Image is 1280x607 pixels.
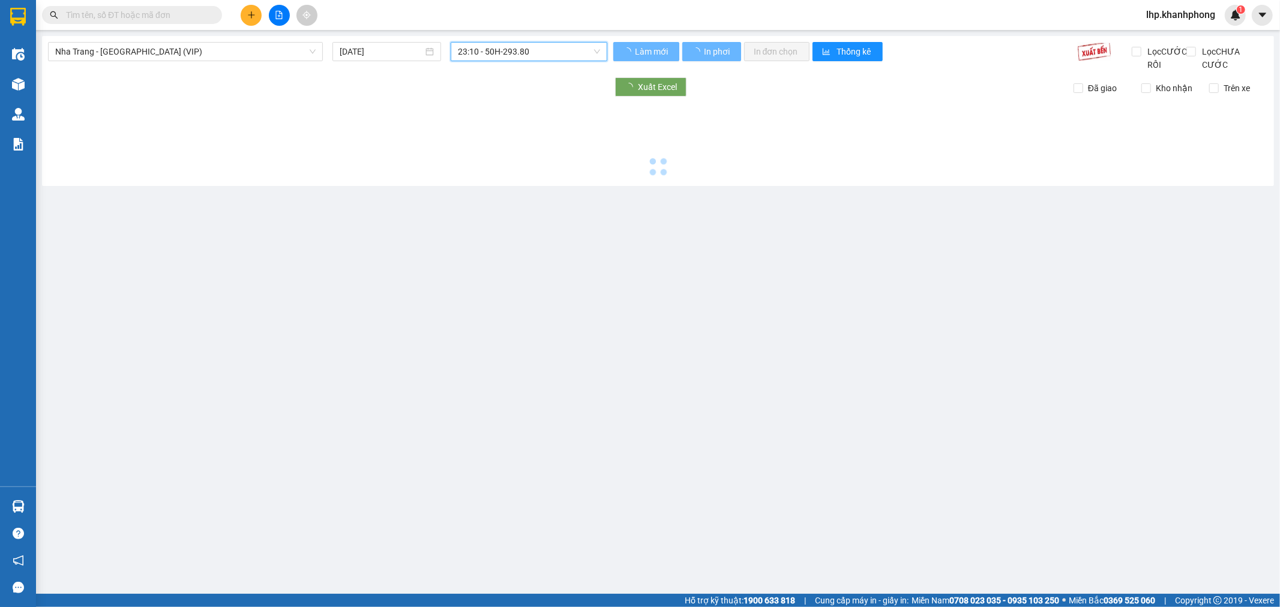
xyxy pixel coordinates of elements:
[815,594,909,607] span: Cung cấp máy in - giấy in:
[340,45,423,58] input: 11/08/2025
[13,528,24,539] span: question-circle
[1198,45,1268,71] span: Lọc CHƯA CƯỚC
[804,594,806,607] span: |
[613,42,679,61] button: Làm mới
[1230,10,1241,20] img: icon-new-feature
[635,45,670,58] span: Làm mới
[13,555,24,566] span: notification
[13,582,24,593] span: message
[822,47,832,57] span: bar-chart
[949,596,1059,605] strong: 0708 023 035 - 0935 103 250
[912,594,1059,607] span: Miền Nam
[615,77,687,97] button: Xuất Excel
[682,42,741,61] button: In phơi
[12,78,25,91] img: warehouse-icon
[66,8,208,22] input: Tìm tên, số ĐT hoặc mã đơn
[1164,594,1166,607] span: |
[1237,5,1245,14] sup: 1
[744,42,810,61] button: In đơn chọn
[623,47,633,56] span: loading
[1143,45,1189,71] span: Lọc CƯỚC RỒI
[50,11,58,19] span: search
[685,594,795,607] span: Hỗ trợ kỹ thuật:
[704,45,732,58] span: In phơi
[692,47,702,56] span: loading
[813,42,883,61] button: bar-chartThống kê
[1213,596,1222,605] span: copyright
[269,5,290,26] button: file-add
[275,11,283,19] span: file-add
[458,43,599,61] span: 23:10 - 50H-293.80
[296,5,317,26] button: aim
[55,43,316,61] span: Nha Trang - Sài Gòn (VIP)
[1239,5,1243,14] span: 1
[744,596,795,605] strong: 1900 633 818
[1083,82,1122,95] span: Đã giao
[12,108,25,121] img: warehouse-icon
[12,138,25,151] img: solution-icon
[1069,594,1155,607] span: Miền Bắc
[1257,10,1268,20] span: caret-down
[241,5,262,26] button: plus
[12,500,25,513] img: warehouse-icon
[1252,5,1273,26] button: caret-down
[1104,596,1155,605] strong: 0369 525 060
[12,48,25,61] img: warehouse-icon
[10,8,26,26] img: logo-vxr
[1137,7,1225,22] span: lhp.khanhphong
[1151,82,1197,95] span: Kho nhận
[1077,42,1111,61] img: 9k=
[837,45,873,58] span: Thống kê
[302,11,311,19] span: aim
[247,11,256,19] span: plus
[1219,82,1255,95] span: Trên xe
[1062,598,1066,603] span: ⚪️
